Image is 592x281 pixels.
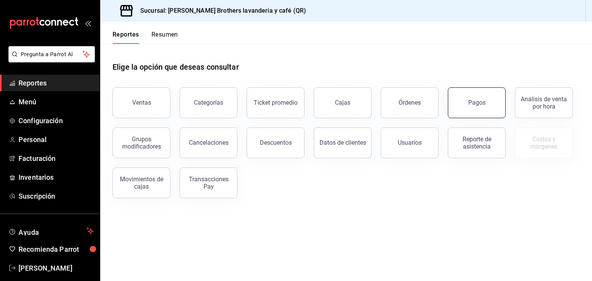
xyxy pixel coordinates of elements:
div: Descuentos [260,139,292,146]
h3: Sucursal: [PERSON_NAME] Brothers lavandería y café (QR) [134,6,306,15]
a: Pregunta a Parrot AI [5,56,95,64]
button: Análisis de venta por hora [515,87,573,118]
div: Categorías [194,99,223,106]
span: Recomienda Parrot [18,244,94,254]
div: Movimientos de cajas [118,176,165,190]
div: Reporte de asistencia [453,135,501,150]
button: Cancelaciones [180,127,237,158]
button: open_drawer_menu [85,20,91,26]
button: Ticket promedio [247,87,304,118]
button: Pagos [448,87,506,118]
span: Facturación [18,153,94,164]
div: Ventas [132,99,151,106]
button: Datos de clientes [314,127,372,158]
div: Cajas [335,99,350,106]
span: [PERSON_NAME] [18,263,94,273]
div: navigation tabs [113,31,178,44]
div: Cancelaciones [189,139,229,146]
button: Órdenes [381,87,439,118]
button: Descuentos [247,127,304,158]
div: Análisis de venta por hora [520,95,568,110]
span: Menú [18,97,94,107]
span: Suscripción [18,191,94,201]
span: Pregunta a Parrot AI [21,50,83,59]
button: Transacciones Pay [180,167,237,198]
div: Órdenes [399,99,421,106]
button: Pregunta a Parrot AI [8,46,95,62]
button: Grupos modificadores [113,127,170,158]
button: Movimientos de cajas [113,167,170,198]
button: Usuarios [381,127,439,158]
button: Cajas [314,87,372,118]
div: Ticket promedio [254,99,298,106]
button: Resumen [151,31,178,44]
div: Grupos modificadores [118,135,165,150]
button: Contrata inventarios para ver este reporte [515,127,573,158]
button: Categorías [180,87,237,118]
div: Usuarios [398,139,422,146]
span: Inventarios [18,172,94,182]
span: Reportes [18,78,94,88]
div: Transacciones Pay [185,176,232,190]
span: Ayuda [18,226,84,236]
div: Costos y márgenes [520,135,568,150]
span: Configuración [18,115,94,126]
span: Personal [18,134,94,145]
button: Reporte de asistencia [448,127,506,158]
button: Ventas [113,87,170,118]
div: Pagos [468,99,486,106]
div: Datos de clientes [320,139,366,146]
h1: Elige la opción que deseas consultar [113,61,239,73]
button: Reportes [113,31,139,44]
